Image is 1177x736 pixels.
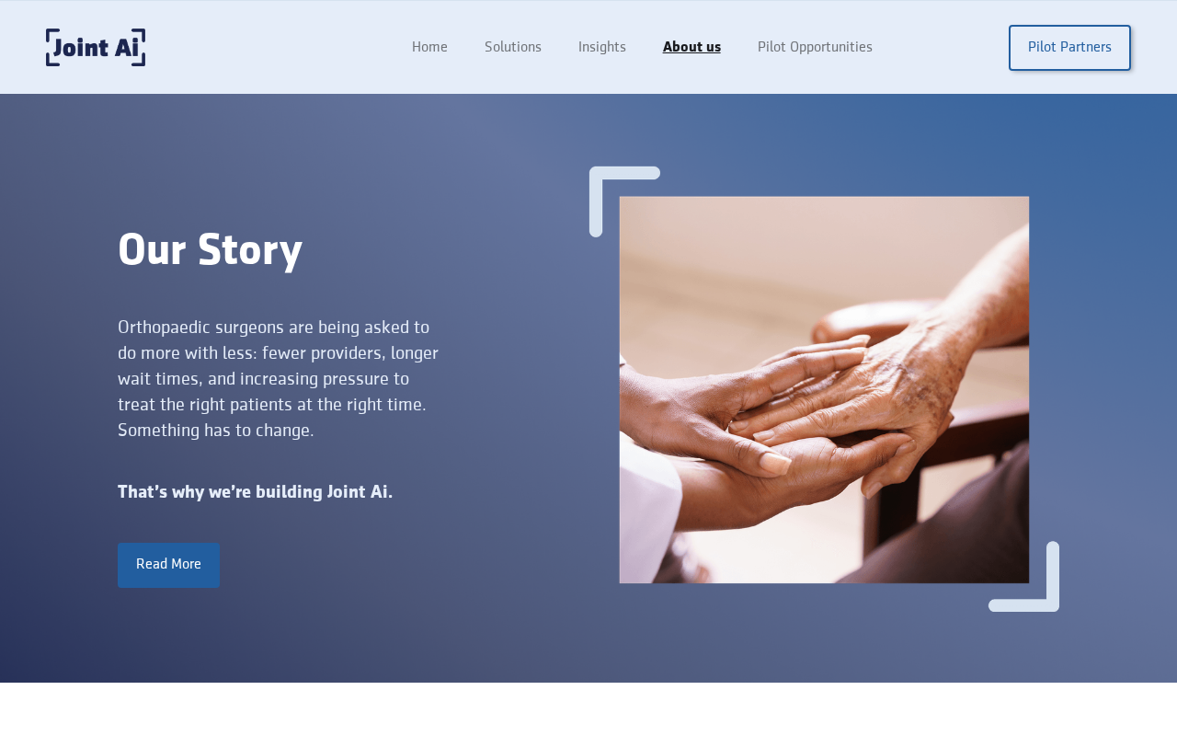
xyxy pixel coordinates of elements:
a: Home [394,30,466,65]
a: Pilot Partners [1009,25,1131,71]
a: Pilot Opportunities [739,30,891,65]
div: Our Story [118,226,588,278]
a: Solutions [466,30,560,65]
a: Insights [560,30,645,65]
div: That’s why we’re building Joint Ai. [118,480,588,506]
a: home [46,29,145,66]
div: Orthopaedic surgeons are being asked to do more with less: fewer providers, longer wait times, an... [118,315,447,443]
a: Read More [118,543,220,587]
a: About us [645,30,739,65]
